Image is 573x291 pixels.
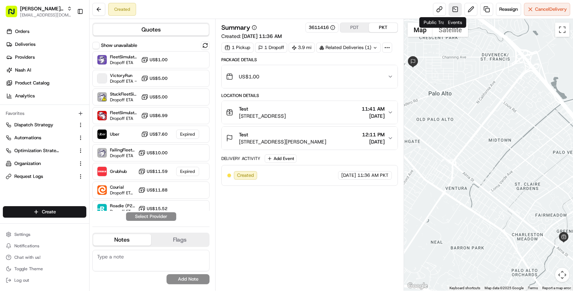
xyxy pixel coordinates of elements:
[110,78,137,84] span: Dropoff ETA -
[528,286,538,290] a: Terms (opens in new tab)
[496,3,521,16] button: Reassign
[542,286,571,290] a: Report a map error
[237,172,254,179] span: Created
[7,68,20,81] img: 1736555255976-a54dd68f-1ca7-489b-9aae-adbdc363a1c4
[265,154,297,163] button: Add Event
[3,145,86,156] button: Optimization Strategy
[255,43,287,53] div: 1 Dropoff
[42,209,56,215] span: Create
[176,130,199,139] div: Expired
[444,17,466,28] div: Events
[221,57,398,63] div: Package Details
[485,286,524,290] span: Map data ©2025 Google
[110,54,138,60] span: FleetSimulator
[176,167,199,176] div: Expired
[14,266,43,272] span: Toggle Theme
[222,127,398,150] button: Test[STREET_ADDRESS][PERSON_NAME]12:11 PM[DATE]
[535,6,567,13] span: Cancel Delivery
[15,28,29,35] span: Orders
[50,177,87,183] a: Powered byPylon
[341,172,356,179] span: [DATE]
[141,93,168,101] button: US$5.00
[141,131,168,138] button: US$7.60
[3,132,86,144] button: Automations
[59,111,62,116] span: •
[362,112,385,120] span: [DATE]
[97,204,107,213] img: Roadie (P2P)
[110,184,135,190] span: Courial
[71,177,87,183] span: Pylon
[316,43,381,53] div: Related Deliveries (1)
[3,158,86,169] button: Organization
[110,147,135,153] span: FailingFleetSimulator
[222,65,398,88] button: US$1.00
[150,131,168,137] span: US$7.60
[555,23,569,37] button: Toggle fullscreen view
[221,24,250,31] h3: Summary
[14,232,30,237] span: Settings
[3,3,74,20] button: [PERSON_NAME]'s Bistro[EMAIL_ADDRESS][DOMAIN_NAME]
[110,116,138,121] span: Dropoff ETA
[14,160,55,167] span: Knowledge Base
[150,57,168,63] span: US$1.00
[22,111,58,116] span: [PERSON_NAME]
[141,112,168,119] button: US$6.99
[15,93,35,99] span: Analytics
[138,205,168,212] button: US$15.52
[110,190,135,196] span: Dropoff ETA -
[14,147,59,154] span: Optimization Strategy
[59,130,62,136] span: •
[15,68,28,81] img: 8016278978528_b943e370aa5ada12b00a_72.png
[97,167,107,176] img: Grubhub
[97,92,107,102] img: StuckFleetSimulator
[68,160,115,167] span: API Documentation
[101,42,137,49] label: Show unavailable
[138,168,168,175] button: US$11.59
[3,252,86,262] button: Chat with us!
[239,138,326,145] span: [STREET_ADDRESS][PERSON_NAME]
[110,209,135,214] span: Dropoff ETA -
[110,203,135,209] span: Roadie (P2P)
[289,43,315,53] div: 3.9 mi
[110,169,127,174] span: Grubhub
[3,64,89,76] a: Nash AI
[242,33,282,39] span: [DATE] 11:36 AM
[14,254,40,260] span: Chat with us!
[239,105,248,112] span: Test
[22,130,58,136] span: [PERSON_NAME]
[150,113,168,118] span: US$6.99
[61,160,66,166] div: 💻
[14,160,41,167] span: Organization
[6,135,75,141] a: Automations
[449,286,480,291] button: Keyboard shortcuts
[32,75,98,81] div: We're available if you need us!
[309,24,335,31] div: 3611416
[20,12,72,18] button: [EMAIL_ADDRESS][DOMAIN_NAME]
[63,111,78,116] span: [DATE]
[93,234,151,246] button: Notes
[58,157,118,170] a: 💻API Documentation
[408,23,433,37] button: Show street map
[3,264,86,274] button: Toggle Theme
[6,147,75,154] a: Optimization Strategy
[110,131,120,137] span: Uber
[3,90,89,102] a: Analytics
[7,104,19,115] img: Zach Benton
[110,153,135,159] span: Dropoff ETA
[4,157,58,170] a: 📗Knowledge Base
[3,241,86,251] button: Notifications
[239,131,248,138] span: Test
[110,91,138,97] span: StuckFleetSimulator
[239,73,259,80] span: US$1.00
[6,122,75,128] a: Dispatch Strategy
[3,229,86,239] button: Settings
[20,5,64,12] button: [PERSON_NAME]'s Bistro
[150,94,168,100] span: US$5.00
[3,52,89,63] a: Providers
[433,23,468,37] button: Show satellite imagery
[524,3,570,16] button: CancelDelivery
[15,80,49,86] span: Product Catalog
[110,73,137,78] span: VictoryRun
[406,281,429,291] a: Open this area in Google Maps (opens a new window)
